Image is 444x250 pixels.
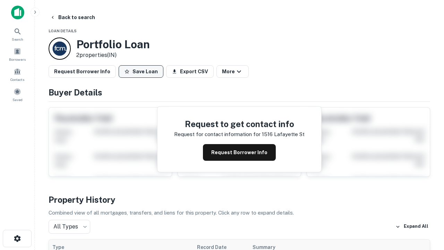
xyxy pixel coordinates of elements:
button: Back to search [47,11,98,24]
button: Save Loan [119,65,163,78]
a: Contacts [2,65,33,84]
span: Contacts [10,77,24,82]
p: Request for contact information for [174,130,261,139]
a: Borrowers [2,45,33,64]
h4: Buyer Details [49,86,430,99]
button: More [216,65,249,78]
button: Export CSV [166,65,214,78]
h3: Portfolio Loan [76,38,150,51]
button: Request Borrower Info [203,144,276,161]
h4: Request to get contact info [174,118,305,130]
button: Request Borrower Info [49,65,116,78]
a: Saved [2,85,33,104]
h4: Property History [49,193,430,206]
p: 1516 lafayette st [262,130,305,139]
iframe: Chat Widget [409,194,444,228]
img: capitalize-icon.png [11,6,24,19]
p: 2 properties (IN) [76,51,150,59]
span: Search [12,36,23,42]
span: Borrowers [9,57,26,62]
div: All Types [49,220,90,234]
button: Expand All [394,222,430,232]
span: Saved [12,97,23,102]
span: Loan Details [49,29,77,33]
a: Search [2,25,33,43]
p: Combined view of all mortgages, transfers, and liens for this property. Click any row to expand d... [49,209,430,217]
